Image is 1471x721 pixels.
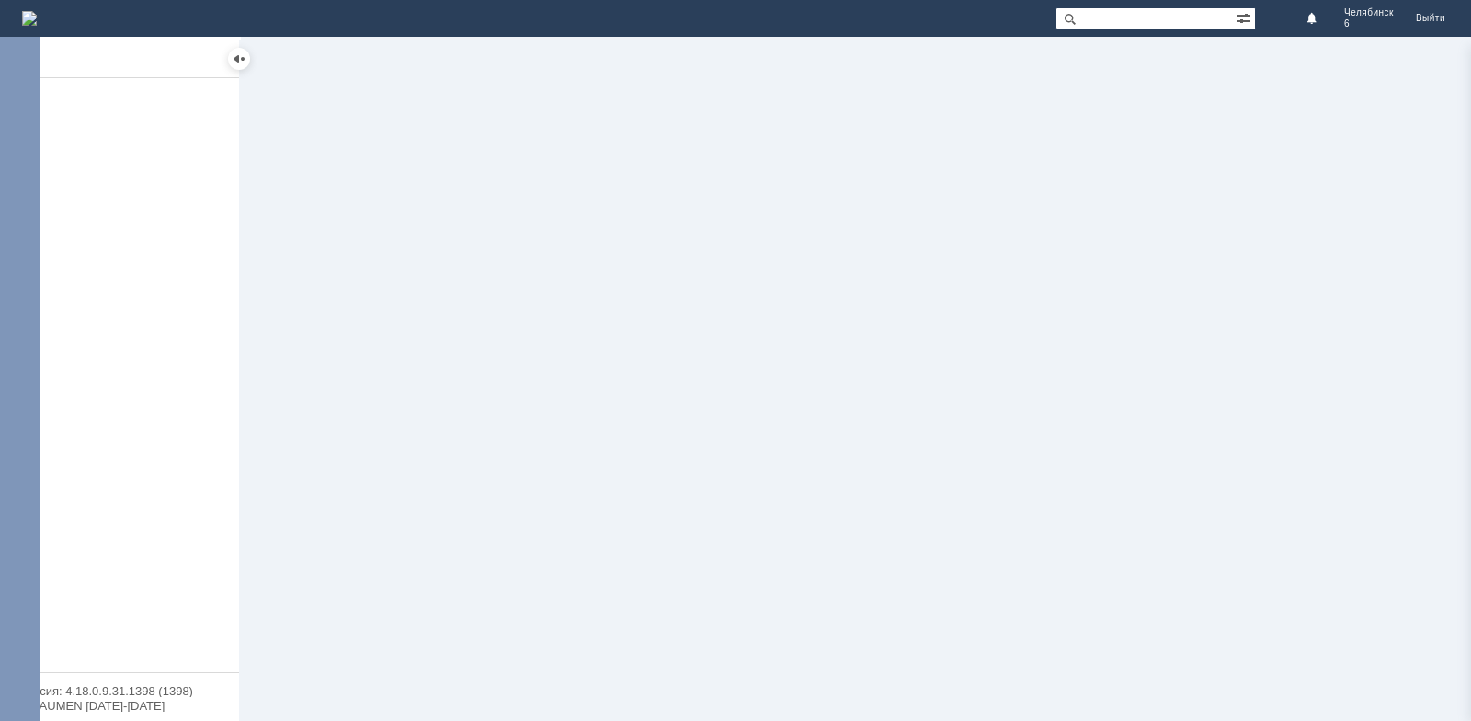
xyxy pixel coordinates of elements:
a: Перейти на домашнюю страницу [22,11,37,26]
span: 6 [1344,18,1350,29]
div: Скрыть меню [228,48,250,70]
div: Версия: 4.18.0.9.31.1398 (1398) [18,685,221,697]
img: logo [22,11,37,26]
span: Челябинск [1344,7,1394,18]
span: Расширенный поиск [1237,8,1255,26]
div: © NAUMEN [DATE]-[DATE] [18,700,221,712]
